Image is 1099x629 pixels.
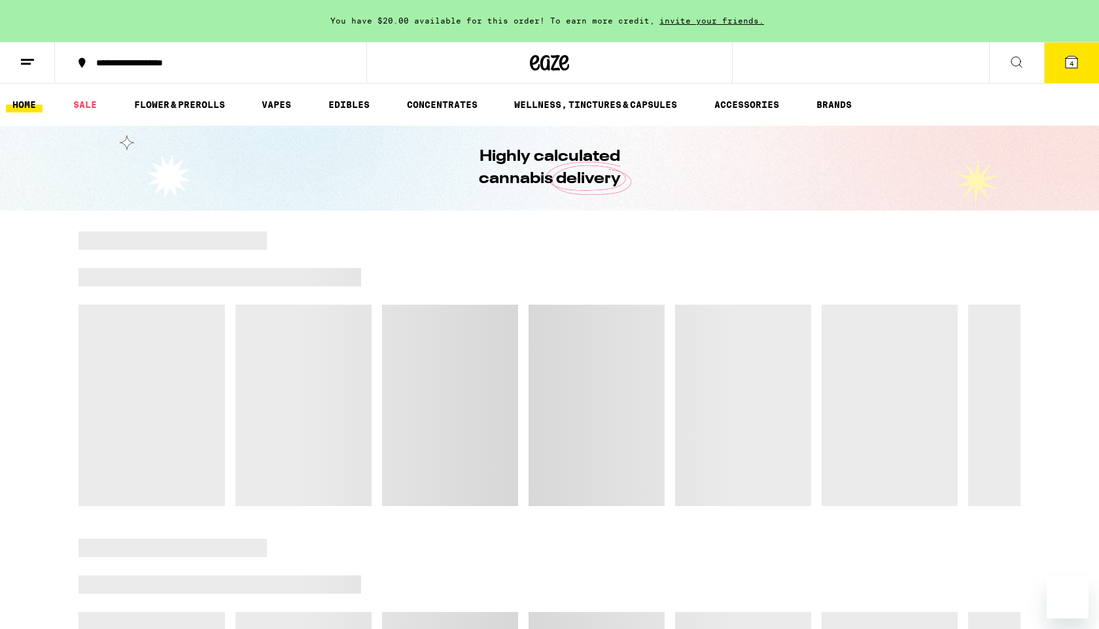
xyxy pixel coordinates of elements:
span: 4 [1070,59,1073,67]
iframe: Button to launch messaging window [1047,577,1089,619]
a: FLOWER & PREROLLS [128,97,232,112]
a: VAPES [255,97,298,112]
a: CONCENTRATES [400,97,484,112]
span: invite your friends. [655,16,769,25]
a: WELLNESS, TINCTURES & CAPSULES [508,97,684,112]
a: EDIBLES [322,97,376,112]
span: You have $20.00 available for this order! To earn more credit, [330,16,655,25]
a: ACCESSORIES [708,97,786,112]
button: 4 [1044,42,1099,83]
a: SALE [67,97,103,112]
h1: Highly calculated cannabis delivery [442,146,657,190]
a: BRANDS [810,97,858,112]
a: HOME [6,97,43,112]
